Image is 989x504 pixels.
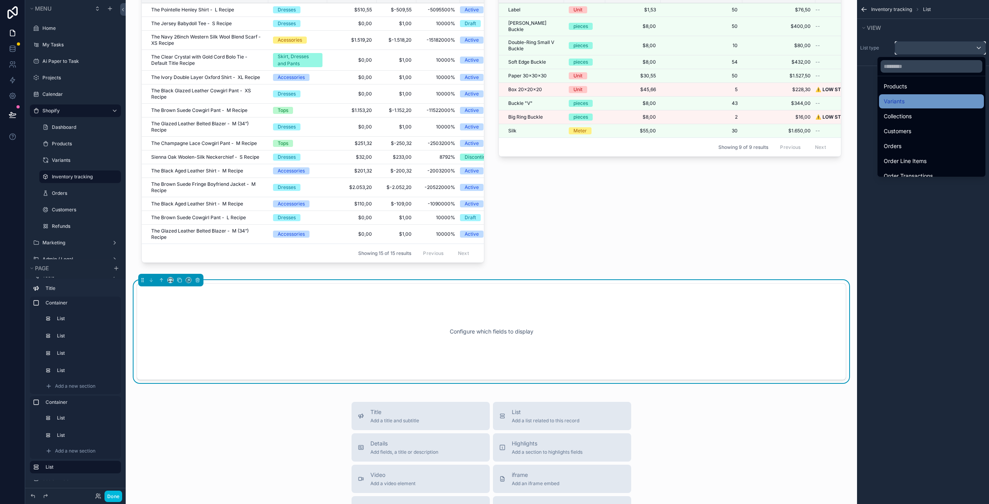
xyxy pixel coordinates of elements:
span: Title [370,408,419,416]
span: List [512,408,579,416]
span: Products [884,82,907,91]
span: Highlights [512,440,582,447]
button: iframeAdd an iframe embed [493,465,631,493]
span: iframe [512,471,559,479]
button: ListAdd a list related to this record [493,402,631,430]
span: Showing 15 of 15 results [358,250,411,257]
span: Add fields, a title or description [370,449,438,455]
span: Add a video element [370,480,416,487]
button: DetailsAdd fields, a title or description [352,433,490,462]
span: Add a section to highlights fields [512,449,582,455]
span: Add an iframe embed [512,480,559,487]
span: Order Line Items [884,156,927,166]
button: TitleAdd a title and subtitle [352,402,490,430]
div: Configure which fields to display [150,296,833,367]
span: Video [370,471,416,479]
span: Add a list related to this record [512,418,579,424]
span: Order Transactions [884,171,933,181]
span: Add a title and subtitle [370,418,419,424]
span: Variants [884,97,905,106]
span: Customers [884,126,911,136]
span: Showing 9 of 9 results [718,144,768,150]
span: Orders [884,141,901,151]
button: VideoAdd a video element [352,465,490,493]
span: Details [370,440,438,447]
span: Collections [884,112,912,121]
button: HighlightsAdd a section to highlights fields [493,433,631,462]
